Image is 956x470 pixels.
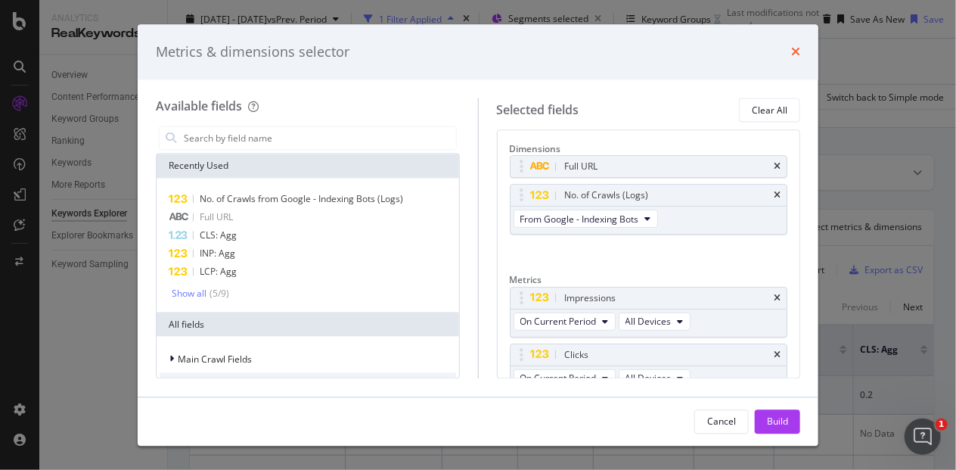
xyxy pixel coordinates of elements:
[200,193,403,206] span: No. of Crawls from Google - Indexing Bots (Logs)
[514,369,616,388] button: On Current Period
[625,316,672,328] span: All Devices
[182,127,456,150] input: Search by field name
[178,353,252,366] span: Main Crawl Fields
[694,409,749,434] button: Cancel
[510,274,788,287] div: Metrics
[156,98,242,115] div: Available fields
[157,154,459,179] div: Recently Used
[774,294,781,303] div: times
[625,372,672,385] span: All Devices
[200,247,235,260] span: INP: Agg
[510,287,788,338] div: ImpressionstimesOn Current PeriodAll Devices
[707,415,736,428] div: Cancel
[520,316,597,328] span: On Current Period
[160,373,456,397] div: URLs
[200,211,233,224] span: Full URL
[200,229,237,242] span: CLS: Agg
[774,191,781,201] div: times
[774,163,781,172] div: times
[774,350,781,360] div: times
[497,101,579,119] div: Selected fields
[510,156,788,179] div: Full URLtimes
[510,185,788,235] div: No. of Crawls (Logs)timesFrom Google - Indexing Bots
[619,313,691,331] button: All Devices
[739,98,800,123] button: Clear All
[791,42,800,62] div: times
[619,369,691,388] button: All Devices
[565,291,616,306] div: Impressions
[565,160,598,175] div: Full URL
[514,313,616,331] button: On Current Period
[905,419,941,455] iframe: Intercom live chat
[156,42,349,62] div: Metrics & dimensions selector
[138,24,818,446] div: modal
[200,266,237,279] span: LCP: Agg
[157,313,459,337] div: All fields
[752,104,787,117] div: Clear All
[514,210,658,229] button: From Google - Indexing Bots
[767,415,788,428] div: Build
[510,344,788,394] div: ClickstimesOn Current PeriodAll Devices
[936,419,948,431] span: 1
[172,288,206,299] div: Show all
[520,372,597,385] span: On Current Period
[206,288,229,300] div: ( 5 / 9 )
[565,347,589,363] div: Clicks
[520,213,639,226] span: From Google - Indexing Bots
[565,188,649,204] div: No. of Crawls (Logs)
[510,143,788,156] div: Dimensions
[755,409,800,434] button: Build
